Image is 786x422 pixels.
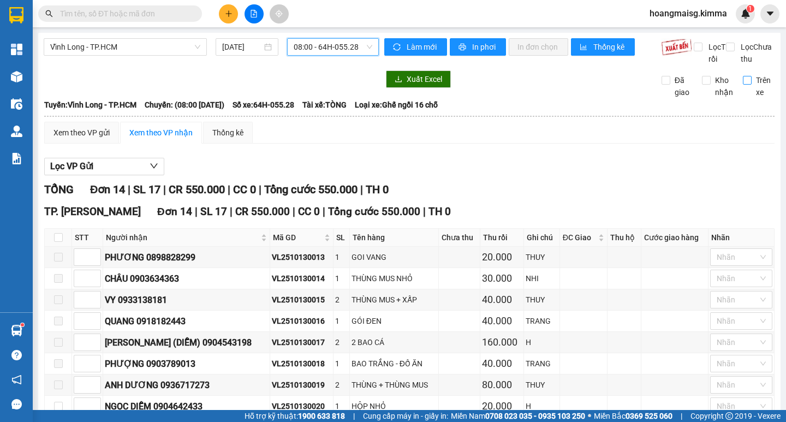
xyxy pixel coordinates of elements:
span: message [11,399,22,409]
span: bar-chart [580,43,589,52]
div: [PERSON_NAME] (DIỄM) 0904543198 [105,336,268,349]
span: | [228,183,230,196]
div: VL2510130018 [272,358,331,370]
span: Tổng cước 550.000 [328,205,420,218]
th: Thu rồi [480,229,524,247]
span: copyright [725,412,733,420]
div: HỘP NHỎ [352,400,437,412]
div: 2 [335,336,348,348]
strong: 0369 525 060 [626,412,672,420]
td: VL2510130017 [270,332,333,353]
th: SL [334,229,350,247]
span: Lọc Thu rồi [704,41,736,65]
span: down [150,162,158,170]
div: PHƯỢNG 0903789013 [105,357,268,371]
button: downloadXuất Excel [386,70,451,88]
div: THUY [526,294,557,306]
div: 1 [335,251,348,263]
span: printer [458,43,468,52]
span: SL 17 [200,205,227,218]
div: NGỌC DIỄM 0904642433 [105,400,268,413]
div: TRANG [526,315,557,327]
span: CC 0 [233,183,256,196]
span: Xuất Excel [407,73,442,85]
div: VL2510130020 [272,400,331,412]
div: Nhãn [711,231,771,243]
div: 1 [335,272,348,284]
div: ANH DƯƠNG 0936717273 [105,378,268,392]
span: In phơi [472,41,497,53]
div: VL2510130013 [272,251,331,263]
div: VL2510130016 [272,315,331,327]
div: VL2510130015 [272,294,331,306]
div: THUY [526,251,557,263]
div: Xem theo VP gửi [53,127,110,139]
div: 80.000 [482,377,522,393]
span: aim [275,10,283,17]
button: bar-chartThống kê [571,38,635,56]
b: Tuyến: Vĩnh Long - TP.HCM [44,100,136,109]
img: dashboard-icon [11,44,22,55]
span: ĐC Giao [563,231,596,243]
span: | [195,205,198,218]
strong: 0708 023 035 - 0935 103 250 [485,412,585,420]
div: H [526,336,557,348]
span: Tài xế: TÒNG [302,99,347,111]
span: | [360,183,363,196]
strong: 1900 633 818 [298,412,345,420]
div: GÓI ĐEN [352,315,437,327]
span: Làm mới [407,41,438,53]
span: TỔNG [44,183,74,196]
div: 160.000 [482,335,522,350]
span: Số xe: 64H-055.28 [233,99,294,111]
span: download [395,75,402,84]
div: 20.000 [482,249,522,265]
span: Đơn 14 [157,205,192,218]
div: NHI [526,272,557,284]
div: Thống kê [212,127,243,139]
span: CR 550.000 [169,183,225,196]
td: VL2510130014 [270,268,333,289]
sup: 1 [21,323,24,326]
th: Tên hàng [350,229,439,247]
span: Đã giao [670,74,694,98]
img: 9k= [661,38,692,56]
span: TP. [PERSON_NAME] [44,205,141,218]
span: 08:00 - 64H-055.28 [294,39,372,55]
span: Trên xe [752,74,775,98]
td: VL2510130018 [270,353,333,375]
span: sync [393,43,402,52]
div: Xem theo VP nhận [129,127,193,139]
div: BAO TRẮNG - ĐỒ ĂN [352,358,437,370]
img: logo-vxr [9,7,23,23]
div: 40.000 [482,356,522,371]
span: notification [11,375,22,385]
th: STT [72,229,103,247]
span: Lọc VP Gửi [50,159,93,173]
span: | [163,183,166,196]
button: syncLàm mới [384,38,447,56]
span: Thống kê [593,41,626,53]
div: PHƯƠNG 0898828299 [105,251,268,264]
button: caret-down [760,4,779,23]
span: hoangmaisg.kimma [641,7,736,20]
span: | [423,205,426,218]
span: Cung cấp máy in - giấy in: [363,410,448,422]
div: 40.000 [482,313,522,329]
img: icon-new-feature [741,9,751,19]
span: Miền Bắc [594,410,672,422]
span: CC 0 [298,205,320,218]
div: VY 0933138181 [105,293,268,307]
button: file-add [245,4,264,23]
span: Chuyến: (08:00 [DATE]) [145,99,224,111]
div: QUANG 0918182443 [105,314,268,328]
td: VL2510130016 [270,311,333,332]
span: TH 0 [366,183,389,196]
th: Cước giao hàng [641,229,708,247]
div: 40.000 [482,292,522,307]
input: 13/10/2025 [222,41,262,53]
img: warehouse-icon [11,126,22,137]
span: | [128,183,130,196]
div: 2 BAO CÁ [352,336,437,348]
span: caret-down [765,9,775,19]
